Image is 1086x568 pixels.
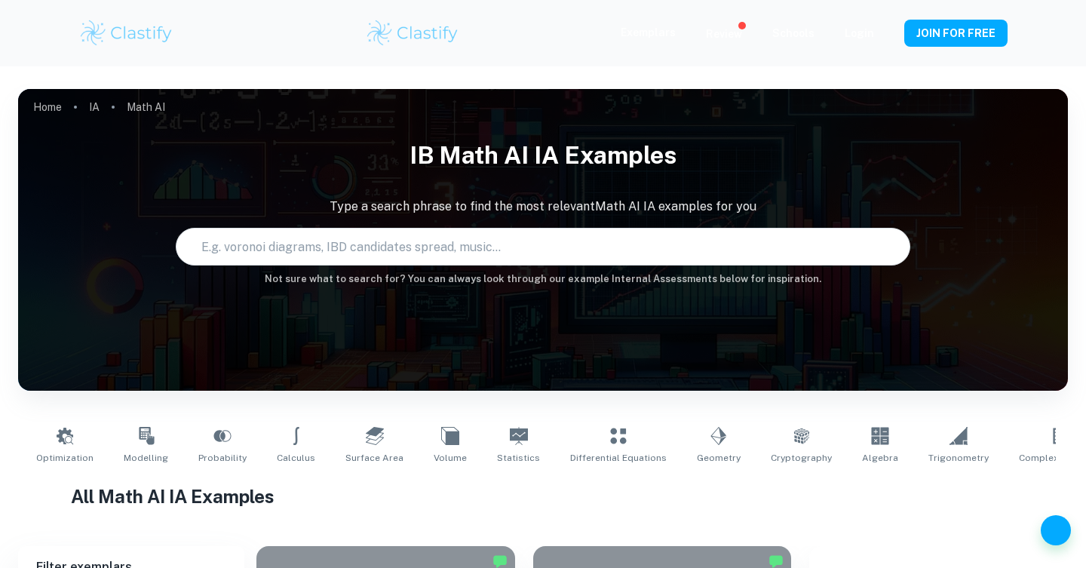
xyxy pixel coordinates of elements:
[497,451,540,465] span: Statistics
[434,451,467,465] span: Volume
[621,24,676,41] p: Exemplars
[772,27,814,39] a: Schools
[18,198,1068,216] p: Type a search phrase to find the most relevant Math AI IA examples for you
[18,272,1068,287] h6: Not sure what to search for? You can always look through our example Internal Assessments below f...
[887,241,899,253] button: Search
[845,27,874,39] a: Login
[36,451,94,465] span: Optimization
[33,97,62,118] a: Home
[198,451,247,465] span: Probability
[706,26,742,42] p: Review
[277,451,315,465] span: Calculus
[928,451,989,465] span: Trigonometry
[176,226,881,268] input: E.g. voronoi diagrams, IBD candidates spread, music...
[124,451,168,465] span: Modelling
[365,18,461,48] img: Clastify logo
[570,451,667,465] span: Differential Equations
[771,451,832,465] span: Cryptography
[71,483,1016,510] h1: All Math AI IA Examples
[127,99,165,115] p: Math AI
[89,97,100,118] a: IA
[18,131,1068,180] h1: IB Math AI IA examples
[345,451,403,465] span: Surface Area
[904,20,1008,47] button: JOIN FOR FREE
[1041,515,1071,545] button: Help and Feedback
[78,18,174,48] img: Clastify logo
[862,451,898,465] span: Algebra
[697,451,741,465] span: Geometry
